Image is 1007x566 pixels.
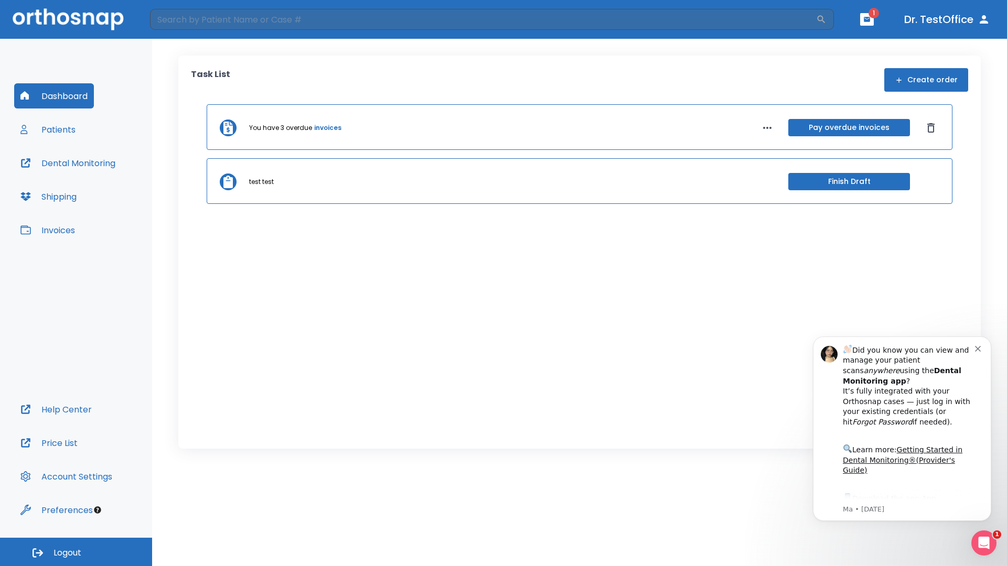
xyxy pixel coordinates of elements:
[14,497,99,523] button: Preferences
[14,217,81,243] button: Invoices
[46,173,139,192] a: App Store
[191,68,230,92] p: Task List
[46,184,178,193] p: Message from Ma, sent 1w ago
[788,173,910,190] button: Finish Draft
[249,123,312,133] p: You have 3 overdue
[178,23,186,31] button: Dismiss notification
[93,505,102,515] div: Tooltip anchor
[869,8,879,18] span: 1
[971,530,997,556] iframe: Intercom live chat
[150,9,816,30] input: Search by Patient Name or Case #
[797,321,1007,538] iframe: Intercom notifications message
[14,184,83,209] button: Shipping
[993,530,1001,539] span: 1
[14,397,98,422] button: Help Center
[14,464,119,489] button: Account Settings
[14,150,122,176] button: Dental Monitoring
[53,547,81,559] span: Logout
[314,123,341,133] a: invoices
[14,117,82,142] button: Patients
[249,177,274,187] p: test test
[13,8,124,30] img: Orthosnap
[788,119,910,136] button: Pay overdue invoices
[884,68,968,92] button: Create order
[14,83,94,108] button: Dashboard
[900,10,994,29] button: Dr. TestOffice
[923,119,939,136] button: Dismiss
[14,430,84,455] button: Price List
[46,171,178,224] div: Download the app: | ​ Let us know if you need help getting started!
